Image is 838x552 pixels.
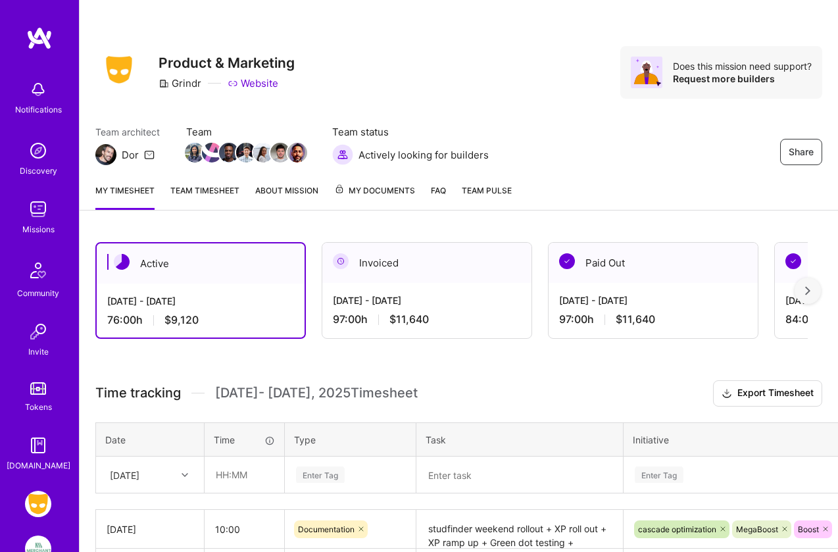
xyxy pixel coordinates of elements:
span: Team architect [95,125,160,139]
span: My Documents [334,184,415,198]
div: Enter Tag [635,464,683,485]
img: Team Member Avatar [185,143,205,163]
img: Team Member Avatar [253,143,273,163]
div: Enter Tag [296,464,345,485]
div: 76:00 h [107,313,294,327]
img: Paid Out [559,253,575,269]
div: Discovery [20,164,57,178]
a: Team timesheet [170,184,239,210]
img: guide book [25,432,51,459]
img: bell [25,76,51,103]
img: Team Member Avatar [236,143,256,163]
th: Task [416,422,624,457]
div: Does this mission need support? [673,60,812,72]
div: Paid Out [549,243,758,283]
div: [DATE] [110,468,139,482]
span: $11,640 [389,313,429,326]
img: tokens [30,382,46,395]
span: Actively looking for builders [358,148,489,162]
img: teamwork [25,196,51,222]
div: Active [97,243,305,284]
img: Grindr: Product & Marketing [25,491,51,517]
span: $11,640 [616,313,655,326]
img: right [805,286,810,295]
div: Invoiced [322,243,531,283]
span: Team [186,125,306,139]
img: discovery [25,138,51,164]
a: Team Member Avatar [220,141,237,164]
div: Community [17,286,59,300]
img: Team Member Avatar [202,143,222,163]
img: Active [114,254,130,270]
img: Paid Out [785,253,801,269]
div: Time [214,433,275,447]
i: icon Mail [144,149,155,160]
a: Team Member Avatar [237,141,255,164]
div: Invite [28,345,49,359]
img: Team Member Avatar [270,143,290,163]
h3: Product & Marketing [159,55,295,71]
a: Website [228,76,278,90]
span: MegaBoost [736,524,778,534]
img: Community [22,255,54,286]
div: 97:00 h [333,313,521,326]
div: Notifications [15,103,62,116]
div: Grindr [159,76,201,90]
span: Team status [332,125,489,139]
span: Team Pulse [462,186,512,195]
a: About Mission [255,184,318,210]
a: Team Member Avatar [255,141,272,164]
div: [DATE] - [DATE] [559,293,747,307]
i: icon Chevron [182,472,188,478]
th: Type [285,422,416,457]
img: Team Member Avatar [219,143,239,163]
div: Dor [122,148,139,162]
div: [DOMAIN_NAME] [7,459,70,472]
div: Tokens [25,400,52,414]
a: Team Member Avatar [289,141,306,164]
button: Share [780,139,822,165]
a: FAQ [431,184,446,210]
a: Team Member Avatar [203,141,220,164]
input: HH:MM [205,512,284,547]
img: Team Member Avatar [287,143,307,163]
img: Avatar [631,57,662,88]
a: Team Member Avatar [272,141,289,164]
div: Missions [22,222,55,236]
span: Documentation [298,524,355,534]
img: logo [26,26,53,50]
i: icon Download [722,387,732,401]
div: [DATE] [107,522,193,536]
a: My timesheet [95,184,155,210]
textarea: studfinder weekend rollout + XP roll out + XP ramp up + Green dot testing + Megaboost SKU + PRD f... [418,511,622,548]
span: Share [789,145,814,159]
img: Invite [25,318,51,345]
img: Company Logo [95,52,143,88]
button: Export Timesheet [713,380,822,407]
span: $9,120 [164,313,199,327]
a: Team Member Avatar [186,141,203,164]
div: Request more builders [673,72,812,85]
span: Boost [798,524,819,534]
img: Team Architect [95,144,116,165]
div: [DATE] - [DATE] [107,294,294,308]
span: cascade optimization [638,524,716,534]
img: Invoiced [333,253,349,269]
div: 97:00 h [559,313,747,326]
a: Team Pulse [462,184,512,210]
span: Time tracking [95,385,181,401]
i: icon CompanyGray [159,78,169,89]
a: Grindr: Product & Marketing [22,491,55,517]
a: My Documents [334,184,415,210]
span: [DATE] - [DATE] , 2025 Timesheet [215,385,418,401]
th: Date [96,422,205,457]
img: Actively looking for builders [332,144,353,165]
input: HH:MM [205,457,283,492]
div: [DATE] - [DATE] [333,293,521,307]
